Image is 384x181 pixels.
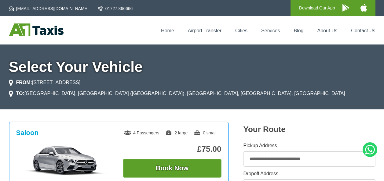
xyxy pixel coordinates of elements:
a: Airport Transfer [188,28,221,33]
a: Cities [235,28,247,33]
img: A1 Taxis St Albans LTD [9,23,64,36]
a: Home [161,28,174,33]
span: 2 large [165,130,188,135]
a: Blog [294,28,303,33]
a: [EMAIL_ADDRESS][DOMAIN_NAME] [9,5,89,12]
li: [GEOGRAPHIC_DATA], [GEOGRAPHIC_DATA] ([GEOGRAPHIC_DATA]), [GEOGRAPHIC_DATA], [GEOGRAPHIC_DATA], [... [9,90,345,97]
h2: Your Route [243,125,375,134]
img: A1 Taxis Android App [342,4,349,12]
a: 01727 866666 [98,5,133,12]
label: Pickup Address [243,143,375,148]
label: Dropoff Address [243,171,375,176]
span: 4 Passengers [124,130,159,135]
strong: TO: [16,91,24,96]
a: Contact Us [351,28,375,33]
a: About Us [317,28,338,33]
a: Services [261,28,280,33]
p: Download Our App [299,4,335,12]
p: £75.00 [123,144,221,154]
span: 0 small [194,130,216,135]
li: [STREET_ADDRESS] [9,79,81,86]
h3: Saloon [16,129,38,137]
img: Saloon [19,145,111,176]
button: Book Now [123,159,221,178]
strong: FROM: [16,80,32,85]
h1: Select Your Vehicle [9,60,375,74]
img: A1 Taxis iPhone App [360,4,367,12]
